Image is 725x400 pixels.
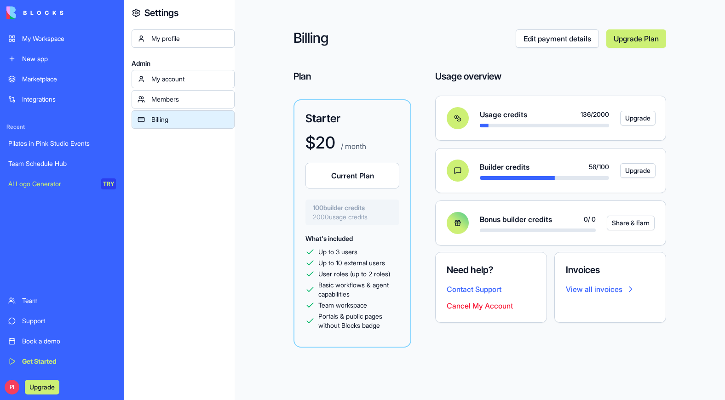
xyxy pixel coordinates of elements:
div: Integrations [22,95,116,104]
a: Starter$20 / monthCurrent Plan100builder credits2000usage creditsWhat's includedUp to 3 usersUp t... [293,99,411,348]
div: My Workspace [22,34,116,43]
div: AI Logo Generator [8,179,95,189]
span: 0 / 0 [584,215,596,224]
h2: Billing [293,29,516,48]
div: Team Schedule Hub [8,159,116,168]
a: My Workspace [3,29,121,48]
span: 58 / 100 [589,162,609,171]
a: AI Logo GeneratorTRY [3,175,121,193]
span: Portals & public pages without Blocks badge [318,312,399,330]
div: Support [22,316,116,326]
button: Upgrade [620,163,656,178]
button: Upgrade [25,380,59,394]
a: Support [3,312,121,330]
a: Team [3,291,121,310]
span: 136 / 2000 [581,110,609,119]
button: Current Plan [305,163,399,189]
h4: Need help? [447,263,535,276]
div: Marketplace [22,74,116,84]
a: My account [132,70,235,88]
a: Upgrade [620,111,644,126]
a: View all invoices [566,284,655,295]
a: New app [3,50,121,68]
h3: Starter [305,111,399,126]
a: Upgrade [620,163,644,178]
span: Team workspace [318,301,367,310]
span: Recent [3,123,121,131]
img: logo [6,6,63,19]
div: Members [151,95,229,104]
a: Integrations [3,90,121,109]
button: Contact Support [447,284,501,295]
div: Get Started [22,357,116,366]
span: Up to 3 users [318,247,357,257]
span: PI [5,380,19,394]
div: Team [22,296,116,305]
a: Book a demo [3,332,121,350]
span: Bonus builder credits [480,214,552,225]
a: Billing [132,110,235,129]
div: Pilates in Pink Studio Events [8,139,116,148]
span: What's included [305,234,353,242]
div: New app [22,54,116,63]
div: TRY [101,178,116,189]
span: Usage credits [480,109,527,120]
h4: Settings [144,6,178,19]
a: Pilates in Pink Studio Events [3,134,121,153]
span: 2000 usage credits [313,212,392,222]
h4: Invoices [566,263,655,276]
span: 100 builder credits [313,203,392,212]
a: Members [132,90,235,109]
div: My account [151,74,229,84]
span: User roles (up to 2 roles) [318,269,390,279]
span: Builder credits [480,161,529,172]
button: Upgrade [620,111,656,126]
div: Billing [151,115,229,124]
a: Upgrade [25,382,59,391]
a: Upgrade Plan [606,29,666,48]
a: Edit payment details [516,29,599,48]
h4: Usage overview [435,70,501,83]
h1: $ 20 [305,133,335,152]
span: Admin [132,59,235,68]
a: Team Schedule Hub [3,154,121,173]
a: Marketplace [3,70,121,88]
h4: Plan [293,70,411,83]
div: Book a demo [22,337,116,346]
p: / month [339,141,366,152]
button: Cancel My Account [447,300,513,311]
span: Basic workflows & agent capabilities [318,280,399,299]
a: Get Started [3,352,121,371]
a: My profile [132,29,235,48]
button: Share & Earn [607,216,655,230]
div: My profile [151,34,229,43]
span: Up to 10 external users [318,258,385,268]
